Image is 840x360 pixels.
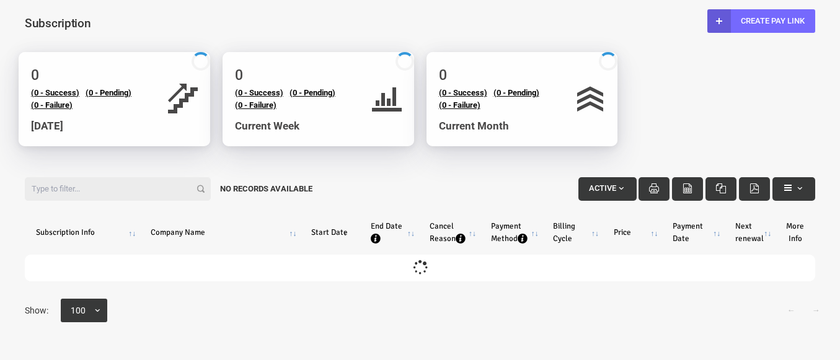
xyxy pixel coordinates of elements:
h2: 0 [235,64,243,86]
th: Company Name: activate to sort column ascending [139,215,300,250]
th: More Info [775,215,815,250]
th: End Date : activate to sort column ascending [360,215,418,250]
h2: 0 [439,64,447,86]
a: (0 - Success) [31,88,79,97]
th: Cancel Reason : activate to sort column ascending [418,215,480,250]
span: [DATE] [31,120,63,132]
a: (0 - Pending) [290,88,335,97]
button: Pdf [739,177,770,201]
span: 100 [70,299,107,322]
span: Show: [25,304,48,318]
button: Active [578,177,637,201]
a: → [804,299,828,322]
th: Start Date: activate to sort column ascending [300,215,360,250]
button: Print [639,177,670,201]
a: (0 - Failure) [31,100,73,110]
a: (0 - Failure) [439,100,480,110]
span: Active [589,183,616,193]
th: Payment Method : activate to sort column ascending [480,215,542,250]
a: (0 - Pending) [493,88,539,97]
a: Create Pay Link [707,9,815,33]
th: Subscription Info: activate to sort column ascending [25,215,139,250]
span: Current Month [439,120,509,132]
a: (0 - Pending) [86,88,131,97]
button: Excel [705,177,736,201]
span: 100 [71,304,107,318]
a: (0 - Success) [439,88,487,97]
a: ← [779,299,803,322]
th: Next renewal: activate to sort column ascending [724,215,775,250]
div: No records available [211,177,322,201]
th: Price: activate to sort column ascending [603,215,661,250]
button: CSV [672,177,703,201]
span: Subscription [25,16,91,30]
th: Payment Date: activate to sort column ascending [661,215,724,250]
span: Current Week [235,120,299,132]
a: (0 - Success) [235,88,283,97]
th: Billing Cycle: activate to sort column ascending [542,215,602,250]
h2: 0 [31,64,39,86]
a: (0 - Failure) [235,100,276,110]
